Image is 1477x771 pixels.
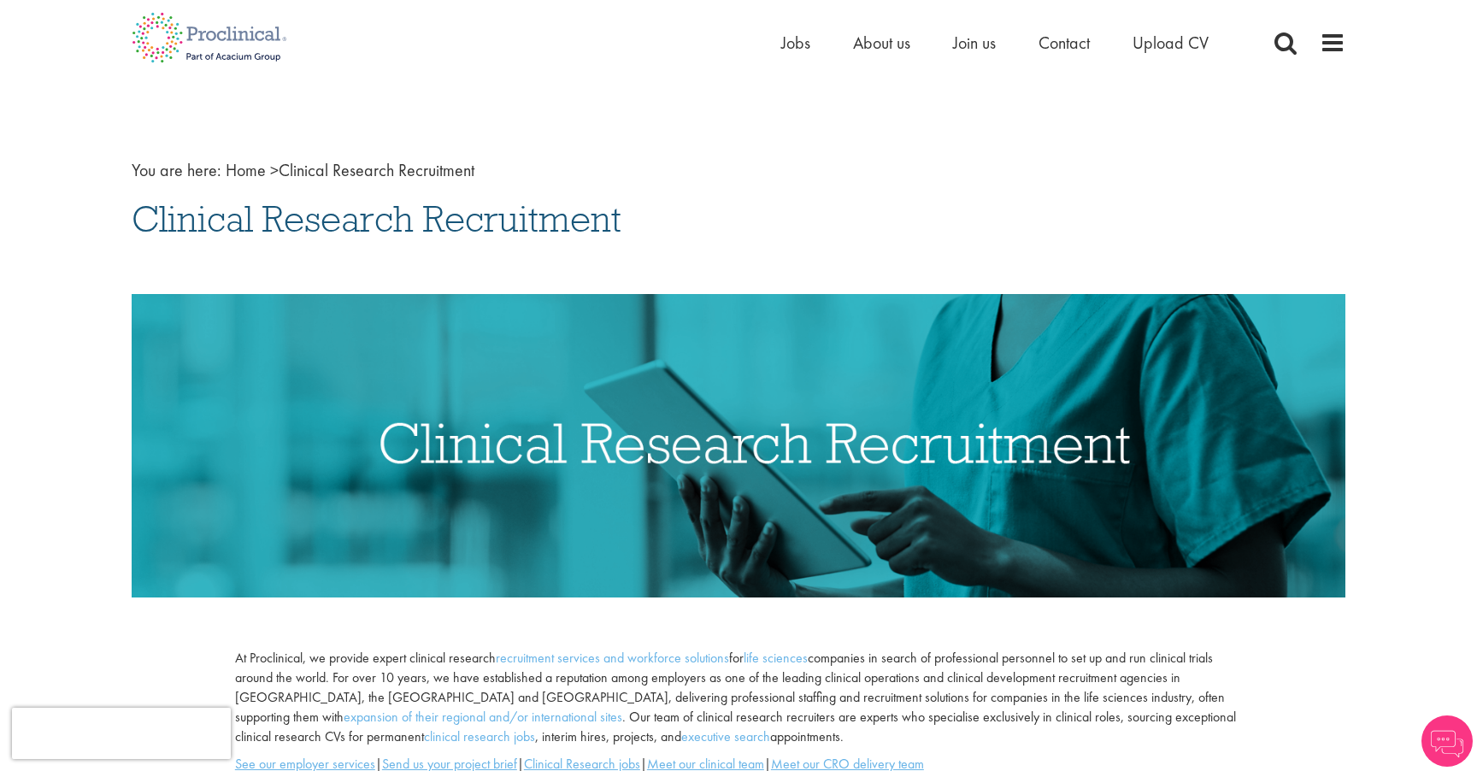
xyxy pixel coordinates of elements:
[424,727,535,745] a: clinical research jobs
[132,196,621,242] span: Clinical Research Recruitment
[132,159,221,181] span: You are here:
[681,727,770,745] a: executive search
[953,32,996,54] a: Join us
[226,159,474,181] span: Clinical Research Recruitment
[270,159,279,181] span: >
[12,708,231,759] iframe: reCAPTCHA
[344,708,622,726] a: expansion of their regional and/or international sites
[781,32,810,54] a: Jobs
[744,649,808,667] a: life sciences
[1421,715,1473,767] img: Chatbot
[1039,32,1090,54] a: Contact
[1133,32,1209,54] a: Upload CV
[132,294,1345,597] img: Clinical Research Recruitment
[235,649,1242,746] p: At Proclinical, we provide expert clinical research for companies in search of professional perso...
[853,32,910,54] a: About us
[226,159,266,181] a: breadcrumb link to Home
[496,649,729,667] a: recruitment services and workforce solutions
